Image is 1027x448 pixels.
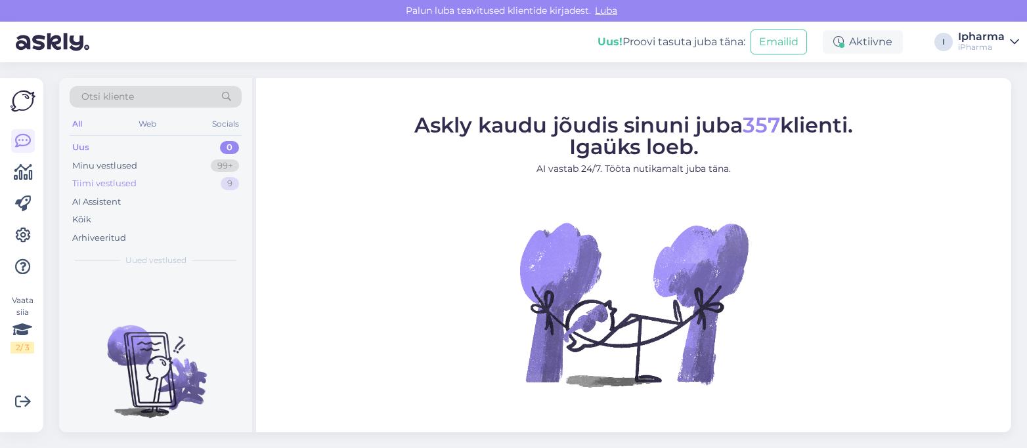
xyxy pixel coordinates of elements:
[72,232,126,245] div: Arhiveeritud
[81,90,134,104] span: Otsi kliente
[72,195,121,209] div: AI Assistent
[11,342,34,354] div: 2 / 3
[591,5,621,16] span: Luba
[72,141,89,154] div: Uus
[220,141,239,154] div: 0
[743,112,780,137] span: 357
[72,177,137,190] div: Tiimi vestlused
[11,295,34,354] div: Vaata siia
[958,31,1019,52] a: IpharmaiPharma
[72,213,91,226] div: Kõik
[59,302,252,420] img: No chats
[934,33,953,51] div: I
[125,255,186,266] span: Uued vestlused
[414,161,853,175] p: AI vastab 24/7. Tööta nutikamalt juba täna.
[211,159,239,173] div: 99+
[958,31,1005,42] div: Ipharma
[221,177,239,190] div: 9
[414,112,853,159] span: Askly kaudu jõudis sinuni juba klienti. Igaüks loeb.
[958,42,1005,52] div: iPharma
[72,159,137,173] div: Minu vestlused
[136,115,159,132] div: Web
[89,432,223,445] p: Uued vestlused tulevad siia.
[515,186,752,422] img: No Chat active
[598,34,745,50] div: Proovi tasuta juba täna:
[209,115,242,132] div: Socials
[70,115,85,132] div: All
[598,35,623,48] b: Uus!
[751,30,807,54] button: Emailid
[823,30,903,54] div: Aktiivne
[11,89,35,113] img: Askly Logo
